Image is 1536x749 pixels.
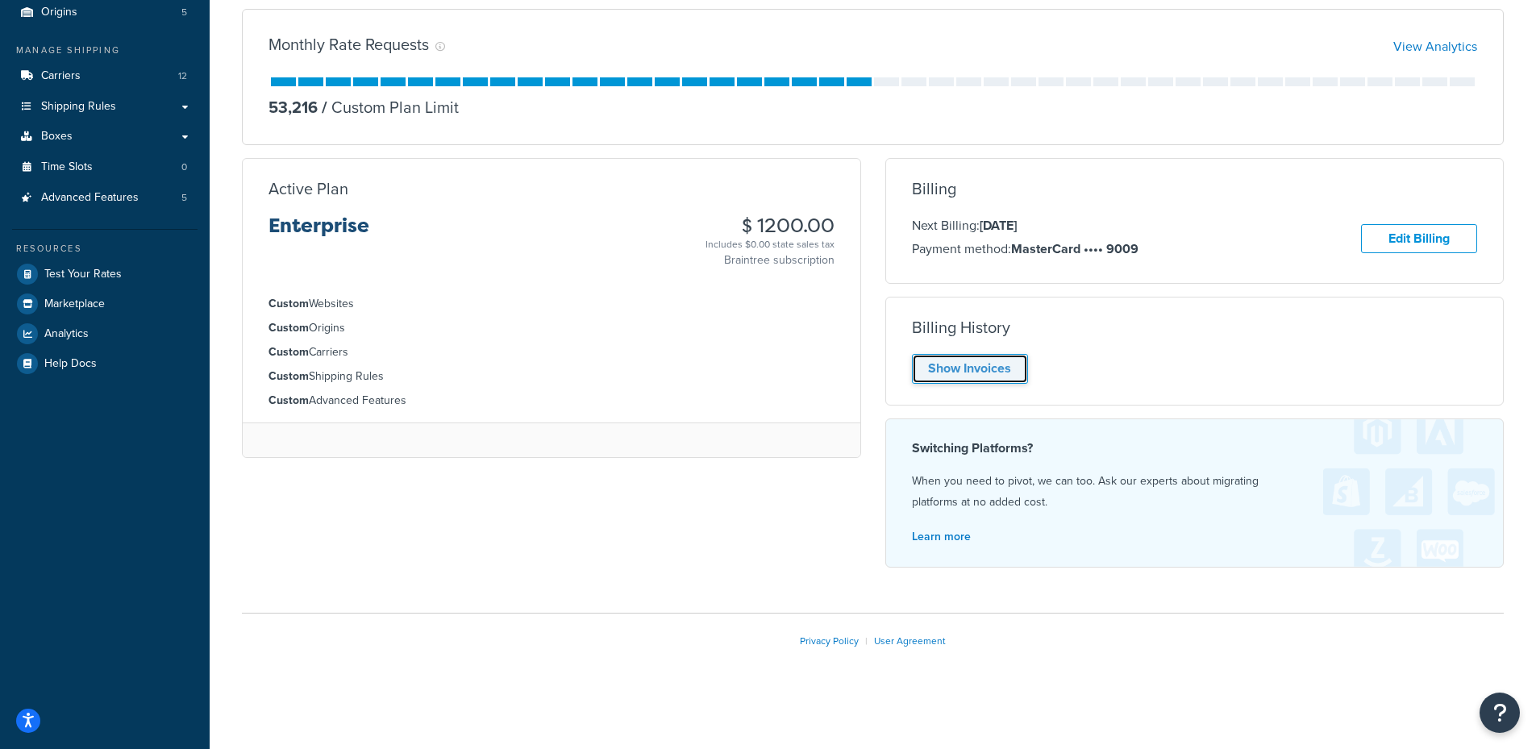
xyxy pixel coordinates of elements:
p: Braintree subscription [706,252,835,268]
h3: $ 1200.00 [706,215,835,236]
a: User Agreement [874,634,946,648]
span: Shipping Rules [41,100,116,114]
li: Carriers [268,343,835,361]
span: 12 [178,69,187,83]
span: Origins [41,6,77,19]
strong: MasterCard •••• 9009 [1011,239,1138,258]
p: Payment method: [912,239,1138,260]
button: Open Resource Center [1480,693,1520,733]
h3: Active Plan [268,180,348,198]
p: Next Billing: [912,215,1138,236]
span: Test Your Rates [44,268,122,281]
a: Analytics [12,319,198,348]
div: Resources [12,242,198,256]
span: Boxes [41,130,73,144]
span: 5 [181,6,187,19]
a: Edit Billing [1361,224,1477,254]
a: Show Invoices [912,354,1028,384]
li: Carriers [12,61,198,91]
span: Analytics [44,327,89,341]
a: Shipping Rules [12,92,198,122]
a: Advanced Features 5 [12,183,198,213]
a: Carriers 12 [12,61,198,91]
a: Learn more [912,528,971,545]
strong: Custom [268,368,309,385]
strong: Custom [268,319,309,336]
h3: Billing [912,180,956,198]
a: Privacy Policy [800,634,859,648]
span: 0 [181,160,187,174]
a: Test Your Rates [12,260,198,289]
li: Advanced Features [268,392,835,410]
a: Time Slots 0 [12,152,198,182]
span: | [865,634,868,648]
span: Carriers [41,69,81,83]
strong: [DATE] [980,216,1017,235]
li: Websites [268,295,835,313]
strong: Custom [268,295,309,312]
a: View Analytics [1393,37,1477,56]
li: Shipping Rules [268,368,835,385]
span: Help Docs [44,357,97,371]
span: Time Slots [41,160,93,174]
p: Custom Plan Limit [318,96,459,119]
h3: Billing History [912,318,1010,336]
h3: Monthly Rate Requests [268,35,429,53]
li: Time Slots [12,152,198,182]
span: Advanced Features [41,191,139,205]
p: 53,216 [268,96,318,119]
strong: Custom [268,343,309,360]
p: When you need to pivot, we can too. Ask our experts about migrating platforms at no added cost. [912,471,1478,513]
span: Marketplace [44,298,105,311]
h4: Switching Platforms? [912,439,1478,458]
div: Manage Shipping [12,44,198,57]
span: 5 [181,191,187,205]
a: Boxes [12,122,198,152]
h3: Enterprise [268,215,369,249]
span: / [322,95,327,119]
a: Help Docs [12,349,198,378]
a: Marketplace [12,289,198,318]
strong: Custom [268,392,309,409]
div: Includes $0.00 state sales tax [706,236,835,252]
li: Origins [268,319,835,337]
li: Advanced Features [12,183,198,213]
